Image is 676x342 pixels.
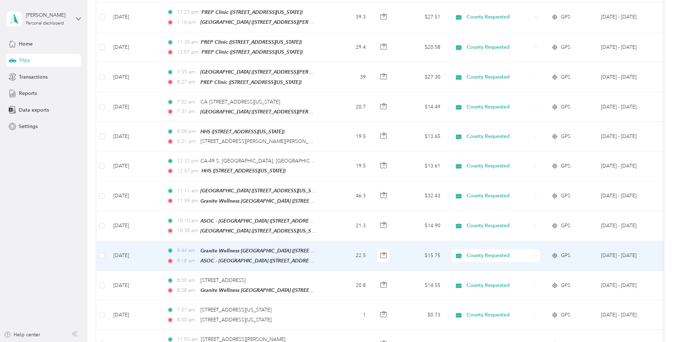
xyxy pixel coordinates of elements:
span: [STREET_ADDRESS][PERSON_NAME][PERSON_NAME] [200,138,324,144]
td: [DATE] [108,211,161,241]
span: 7:57 am [177,306,197,314]
td: Aug 23 - Sep 5, 2025 [595,122,660,151]
span: County Requested [467,133,532,140]
span: 5:21 pm [177,138,197,145]
span: Transactions [19,73,48,81]
span: 8:00 am [177,277,197,284]
td: Aug 23 - Sep 5, 2025 [595,151,660,181]
td: Aug 23 - Sep 5, 2025 [595,300,660,330]
span: Data exports [19,106,49,114]
span: 8:28 am [177,287,197,294]
td: 1 [324,300,371,330]
span: Reports [19,90,37,97]
span: GPS [561,192,570,200]
span: Settings [19,123,38,130]
span: GPS [561,282,570,289]
span: 4:58 pm [177,128,197,135]
td: Aug 23 - Sep 5, 2025 [595,2,660,32]
td: Aug 23 - Sep 5, 2025 [595,62,660,92]
td: [DATE] [108,271,161,300]
span: ASOC - [GEOGRAPHIC_DATA] ([STREET_ADDRESS][US_STATE]) [200,218,342,224]
span: GPS [561,103,570,111]
span: GPS [561,13,570,21]
span: HHS ([STREET_ADDRESS][US_STATE]) [202,168,285,173]
td: $32.43 [396,181,446,211]
td: 21.3 [324,211,371,241]
iframe: Everlance-gr Chat Button Frame [636,302,676,342]
span: GPS [561,252,570,260]
span: Granite Wellness [GEOGRAPHIC_DATA] ([STREET_ADDRESS][US_STATE]) [200,287,365,293]
span: [GEOGRAPHIC_DATA] ([STREET_ADDRESS][PERSON_NAME][US_STATE]) [200,19,364,25]
span: [GEOGRAPHIC_DATA] ([STREET_ADDRESS][US_STATE]) [200,228,324,234]
span: 7:35 am [177,68,197,76]
span: 8:27 am [177,78,197,86]
td: [DATE] [108,2,161,32]
td: $0.73 [396,300,446,330]
span: PREP Clinic ([STREET_ADDRESS][US_STATE]) [201,39,302,45]
td: 29.4 [324,32,371,62]
td: Aug 23 - Sep 5, 2025 [595,271,660,300]
span: PREP Clinic ([STREET_ADDRESS][US_STATE]) [202,9,302,15]
span: [STREET_ADDRESS] [200,277,246,283]
td: [DATE] [108,241,161,271]
td: $27.51 [396,2,446,32]
span: GPS [561,133,570,140]
span: GPS [561,222,570,230]
span: 7:02 am [177,98,197,106]
td: $27.30 [396,62,446,92]
span: 12:32 pm [177,157,197,165]
td: 46.3 [324,181,371,211]
span: 11:11 am [177,187,197,195]
td: 20.7 [324,92,371,122]
td: [DATE] [108,300,161,330]
span: GPS [561,311,570,319]
td: $14.55 [396,271,446,300]
span: 12:57 pm [177,167,199,175]
span: 8:00 am [177,316,197,324]
span: County Requested [467,311,532,319]
span: 12:07 pm [177,48,199,56]
span: County Requested [467,252,532,260]
span: Granite Wellness [GEOGRAPHIC_DATA] ([STREET_ADDRESS][US_STATE]) [200,248,365,254]
td: $14.49 [396,92,446,122]
td: [DATE] [108,62,161,92]
td: 39.3 [324,2,371,32]
span: GPS [561,162,570,170]
span: 8:44 am [177,247,197,255]
span: County Requested [467,222,532,230]
span: [GEOGRAPHIC_DATA] ([STREET_ADDRESS][US_STATE]) [200,188,324,194]
span: PREP Clinic ([STREET_ADDRESS][US_STATE]) [202,49,302,55]
span: 12:23 pm [177,8,199,16]
td: [DATE] [108,151,161,181]
span: 9:18 am [177,257,197,265]
span: [STREET_ADDRESS][US_STATE] [200,307,272,313]
td: $20.58 [396,32,446,62]
span: County Requested [467,43,532,51]
span: HHS ([STREET_ADDRESS][US_STATE]) [200,129,284,134]
span: PREP Clinic ([STREET_ADDRESS][US_STATE]) [200,79,301,85]
td: 20.8 [324,271,371,300]
td: 19.5 [324,122,371,151]
span: County Requested [467,13,532,21]
div: [PERSON_NAME] [26,11,70,19]
span: County Requested [467,73,532,81]
span: County Requested [467,192,532,200]
span: 10:10 am [177,217,197,225]
span: 11:59 am [177,197,197,205]
td: 19.5 [324,151,371,181]
span: CA [STREET_ADDRESS][US_STATE] [200,99,280,105]
span: County Requested [467,282,532,289]
td: [DATE] [108,181,161,211]
td: 39 [324,62,371,92]
td: Aug 23 - Sep 5, 2025 [595,241,660,271]
button: Help center [4,331,40,338]
span: 11:35 am [177,38,198,46]
span: GPS [561,73,570,81]
td: $14.90 [396,211,446,241]
td: Aug 23 - Sep 5, 2025 [595,32,660,62]
span: [GEOGRAPHIC_DATA] ([STREET_ADDRESS][PERSON_NAME][US_STATE]) [200,69,364,75]
td: $13.65 [396,122,446,151]
span: Granite Wellness [GEOGRAPHIC_DATA] ([STREET_ADDRESS][US_STATE]) [200,198,365,204]
span: Trips [19,57,30,64]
